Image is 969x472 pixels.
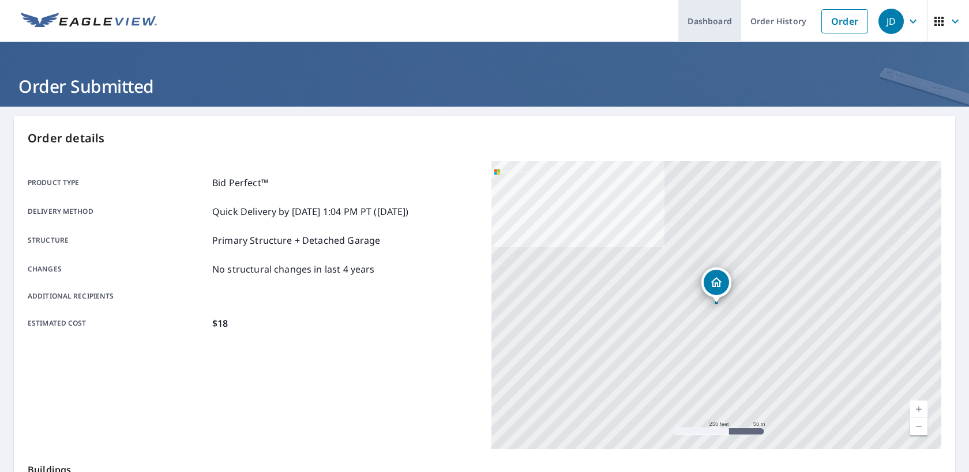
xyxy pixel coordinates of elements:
p: Product type [28,176,208,190]
div: JD [878,9,904,34]
img: EV Logo [21,13,157,30]
p: Structure [28,233,208,247]
p: Changes [28,262,208,276]
p: $18 [212,316,228,330]
p: Estimated cost [28,316,208,330]
a: Current Level 17, Zoom In [910,401,927,418]
a: Order [821,9,868,33]
p: No structural changes in last 4 years [212,262,375,276]
p: Primary Structure + Detached Garage [212,233,380,247]
p: Delivery method [28,205,208,218]
p: Order details [28,130,941,147]
p: Additional recipients [28,291,208,301]
h1: Order Submitted [14,74,955,98]
div: Dropped pin, building 1, Residential property, 709 Sea Horse Ave Ocean Shores, WA 98569 [701,267,731,303]
a: Current Level 17, Zoom Out [910,418,927,435]
p: Quick Delivery by [DATE] 1:04 PM PT ([DATE]) [212,205,409,218]
p: Bid Perfect™ [212,176,268,190]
